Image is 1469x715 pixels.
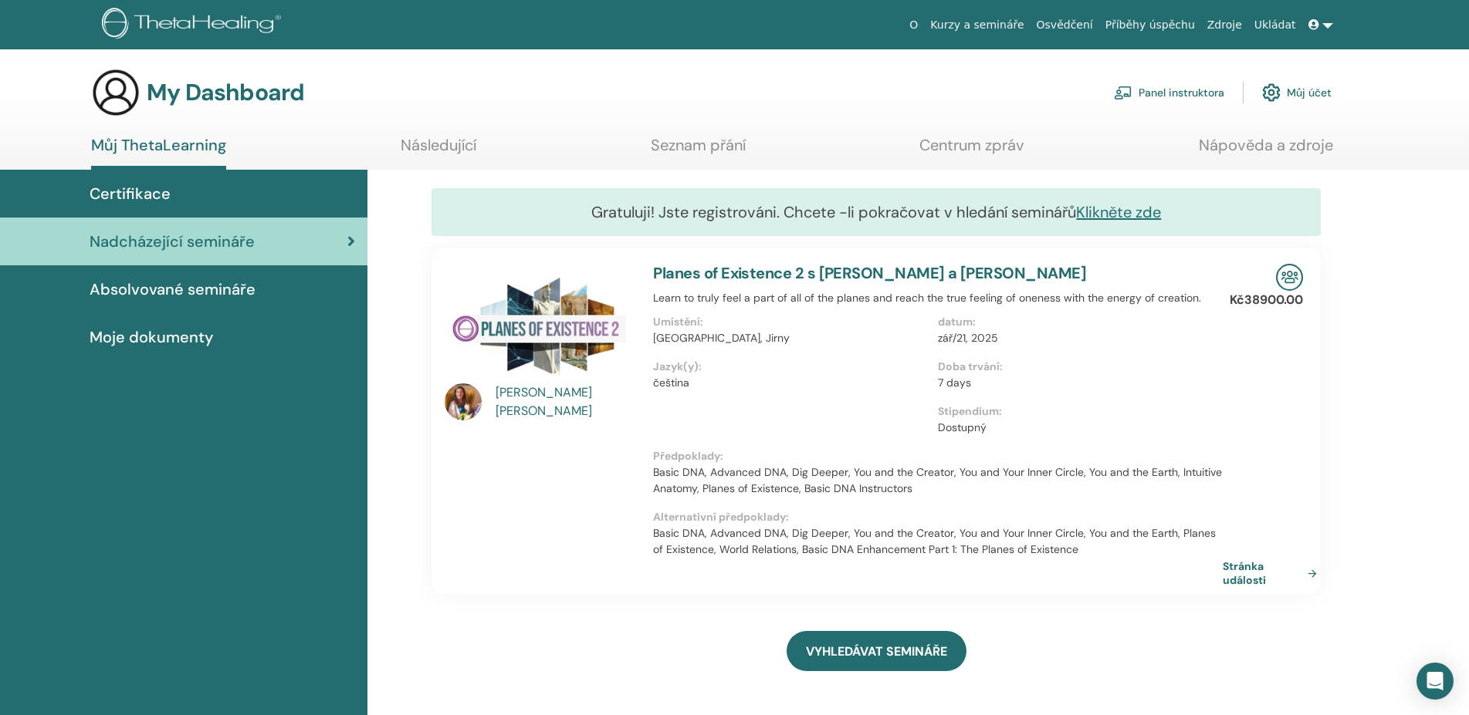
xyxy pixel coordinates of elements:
p: Předpoklady : [653,448,1223,464]
a: O [903,11,924,39]
a: Seznam přání [651,136,746,166]
a: Stránka události [1223,559,1323,587]
div: Open Intercom Messenger [1417,663,1454,700]
span: Nadcházející semináře [90,230,255,253]
p: Stipendium : [938,403,1213,420]
a: Kurzy a semináře [924,11,1030,39]
p: Jazyk(y) : [653,359,929,375]
p: Basic DNA, Advanced DNA, Dig Deeper, You and the Creator, You and Your Inner Circle, You and the ... [653,525,1223,558]
p: [GEOGRAPHIC_DATA], Jirny [653,330,929,346]
p: Alternativní předpoklady : [653,509,1223,525]
img: default.jpg [445,383,482,420]
a: [PERSON_NAME] [PERSON_NAME] [496,383,638,420]
p: Kč38900.00 [1230,291,1303,309]
p: čeština [653,375,929,391]
p: zář/21, 2025 [938,330,1213,346]
h3: My Dashboard [147,79,304,106]
a: Ukládat [1248,11,1302,39]
p: Learn to truly feel a part of all of the planes and reach the true feeling of oneness with the en... [653,290,1223,306]
a: Nápověda a zdroje [1199,136,1333,166]
img: logo.png [102,8,286,42]
a: Centrum zpráv [919,136,1024,166]
p: datum : [938,314,1213,330]
img: Planes of Existence 2 [445,264,635,388]
a: Planes of Existence 2 s [PERSON_NAME] a [PERSON_NAME] [653,263,1086,283]
p: Umístění : [653,314,929,330]
a: Panel instruktora [1114,76,1224,110]
img: chalkboard-teacher.svg [1114,86,1132,99]
img: In-Person Seminar [1276,264,1303,291]
div: Gratuluji! Jste registrováni. Chcete -li pokračovat v hledání seminářů [432,188,1321,236]
a: Klikněte zde [1076,202,1161,222]
p: 7 days [938,375,1213,391]
a: Zdroje [1201,11,1248,39]
a: Následující [401,136,476,166]
p: Basic DNA, Advanced DNA, Dig Deeper, You and the Creator, You and Your Inner Circle, You and the ... [653,464,1223,497]
p: Doba trvání : [938,359,1213,375]
span: Certifikace [90,182,171,205]
a: VYHLEDÁVAT SEMINÁŘE [787,631,966,671]
img: cog.svg [1262,79,1281,106]
p: Dostupný [938,420,1213,436]
a: Můj ThetaLearning [91,136,226,170]
a: Osvědčení [1031,11,1099,39]
span: VYHLEDÁVAT SEMINÁŘE [806,643,947,659]
a: Příběhy úspěchu [1099,11,1201,39]
img: generic-user-icon.jpg [91,68,140,117]
span: Moje dokumenty [90,325,213,349]
span: Absolvované semináře [90,278,256,301]
a: Můj účet [1262,76,1332,110]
